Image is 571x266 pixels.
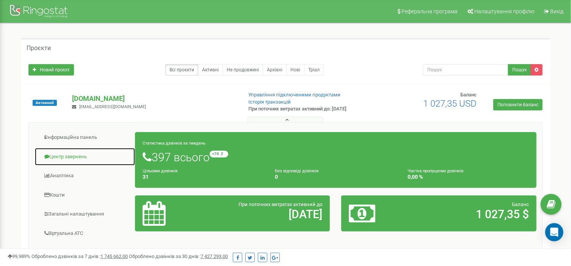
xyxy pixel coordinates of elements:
input: Пошук [423,64,509,76]
div: Open Intercom Messenger [545,223,563,241]
span: [EMAIL_ADDRESS][DOMAIN_NAME] [80,104,146,109]
a: Загальні налаштування [35,205,135,224]
a: Аналiтика [35,167,135,185]
a: Архівні [263,64,287,76]
button: Пошук [508,64,531,76]
h4: 0 [275,174,397,180]
a: Наскрізна аналітика [35,243,135,262]
h4: 31 [143,174,264,180]
h5: Проєкти [27,45,51,52]
small: Цільових дзвінків [143,168,177,173]
a: Всі проєкти [165,64,198,76]
span: Реферальна програма [402,8,458,14]
a: Історія транзакцій [249,99,291,105]
small: +74 [210,151,228,157]
small: Без відповіді дзвінків [275,168,319,173]
span: Оброблено дзвінків за 30 днів : [129,253,228,259]
u: 1 745 662,00 [100,253,128,259]
span: Оброблено дзвінків за 7 днів : [31,253,128,259]
a: Поповнити баланс [493,99,543,110]
a: Не продовжені [223,64,263,76]
span: Баланс [461,92,477,98]
u: 7 427 293,00 [201,253,228,259]
span: 1 027,35 USD [424,98,477,109]
a: Управління підключеними продуктами [249,92,341,98]
a: Новий проєкт [28,64,74,76]
a: Тріал [304,64,324,76]
a: Кошти [35,186,135,205]
h2: [DATE] [206,208,322,220]
h1: 397 всього [143,151,529,164]
p: При поточних витратах активний до: [DATE] [249,105,369,113]
span: При поточних витратах активний до [238,201,322,207]
span: Налаштування профілю [474,8,534,14]
span: 99,989% [8,253,30,259]
h2: 1 027,35 $ [413,208,529,220]
span: Баланс [512,201,529,207]
h4: 0,00 % [408,174,529,180]
a: Активні [198,64,223,76]
p: [DOMAIN_NAME] [72,94,236,104]
small: Статистика дзвінків за тиждень [143,141,205,146]
a: Центр звернень [35,148,135,166]
a: Нові [286,64,304,76]
span: Активний [33,100,57,106]
a: Інформаційна панель [35,128,135,147]
small: Частка пропущених дзвінків [408,168,463,173]
a: Віртуальна АТС [35,224,135,243]
span: Вихід [550,8,563,14]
